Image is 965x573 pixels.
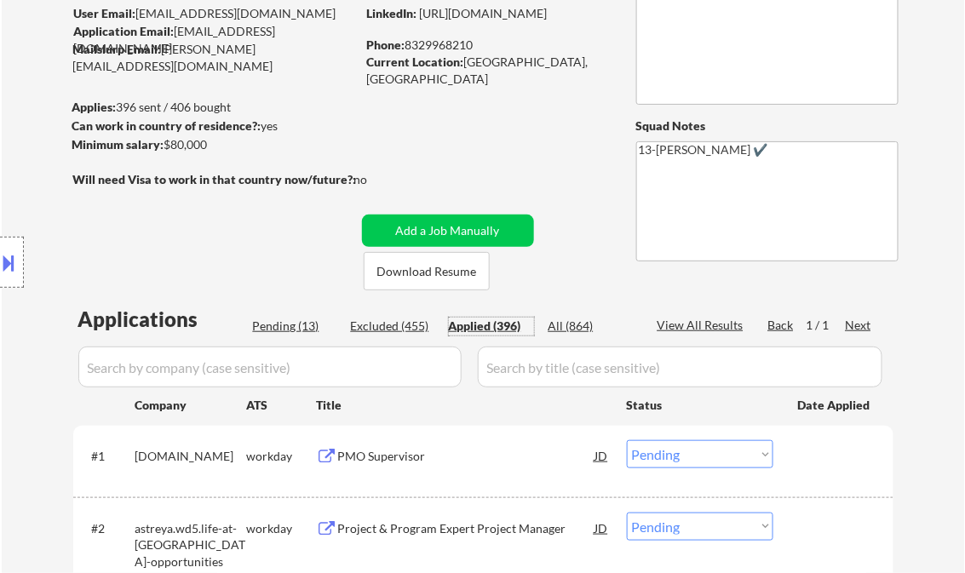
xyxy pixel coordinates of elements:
button: Download Resume [364,252,490,290]
div: [PERSON_NAME][EMAIL_ADDRESS][DOMAIN_NAME] [73,41,356,74]
div: #2 [92,520,122,537]
div: All (864) [549,318,634,335]
div: [GEOGRAPHIC_DATA], [GEOGRAPHIC_DATA] [367,54,608,87]
div: PMO Supervisor [338,448,595,465]
strong: Phone: [367,37,405,52]
div: [EMAIL_ADDRESS][DOMAIN_NAME] [74,5,356,22]
div: JD [594,513,611,543]
div: Project & Program Expert Project Manager [338,520,595,537]
div: Excluded (455) [351,318,436,335]
strong: Current Location: [367,54,464,69]
div: no [354,171,403,188]
strong: LinkedIn: [367,6,417,20]
strong: Mailslurp Email: [73,42,162,56]
div: Title [317,397,611,414]
div: View All Results [658,317,749,334]
div: workday [247,448,317,465]
div: workday [247,520,317,537]
div: Back [768,317,796,334]
div: JD [594,440,611,471]
div: astreya.wd5.life-at-[GEOGRAPHIC_DATA]-opportunities [135,520,247,570]
div: Squad Notes [636,117,899,135]
div: Applied (396) [449,318,534,335]
strong: Application Email: [74,24,175,38]
strong: User Email: [74,6,136,20]
a: [URL][DOMAIN_NAME] [420,6,548,20]
div: #1 [92,448,122,465]
div: [EMAIL_ADDRESS][DOMAIN_NAME] [74,23,356,56]
button: Add a Job Manually [362,215,534,247]
div: 396 sent / 406 bought [72,99,356,116]
input: Search by title (case sensitive) [478,347,882,387]
div: 8329968210 [367,37,608,54]
div: Next [846,317,873,334]
strong: Applies: [72,100,117,114]
div: Date Applied [798,397,873,414]
div: 1 / 1 [807,317,846,334]
div: Status [627,389,773,420]
div: [DOMAIN_NAME] [135,448,247,465]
